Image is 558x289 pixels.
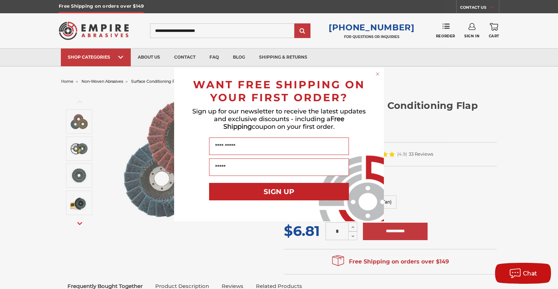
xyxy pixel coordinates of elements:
span: Free Shipping [223,115,344,131]
button: Chat [495,263,551,284]
span: WANT FREE SHIPPING ON YOUR FIRST ORDER? [193,78,365,104]
span: Sign up for our newsletter to receive the latest updates and exclusive discounts - including a co... [192,108,366,131]
span: Chat [523,270,537,277]
button: SIGN UP [209,183,349,200]
button: Close dialog [374,71,381,77]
